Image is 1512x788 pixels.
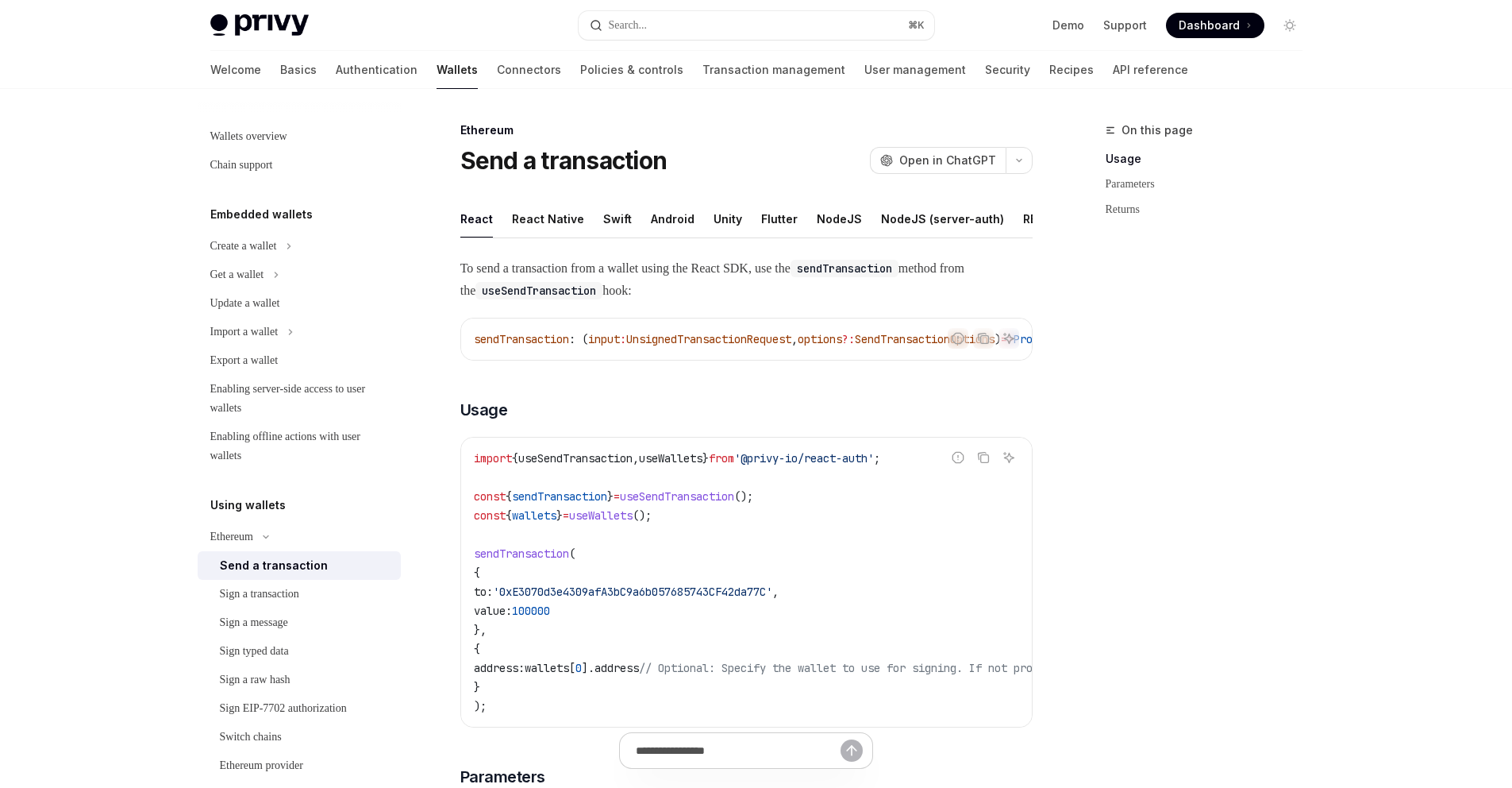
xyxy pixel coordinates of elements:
[198,580,401,608] a: Sign a transaction
[995,332,1001,346] span: )
[1179,17,1240,33] span: Dashboard
[198,122,401,151] a: Wallets overview
[651,200,694,238] div: Android
[1049,51,1094,89] a: Recipes
[512,451,518,465] span: {
[569,661,575,675] span: [
[772,585,779,599] span: ,
[948,328,968,349] button: Report incorrect code
[474,604,512,618] span: value:
[210,427,391,465] div: Enabling offline actions with user wallets
[198,289,401,318] a: Update a wallet
[474,566,480,580] span: {
[220,642,289,661] div: Sign typed data
[198,608,401,637] a: Sign a message
[474,451,512,465] span: import
[460,257,1033,302] span: To send a transaction from a wallet using the React SDK, use the method from the hook:
[220,728,282,747] div: Switch chains
[985,51,1030,89] a: Security
[614,489,620,504] span: =
[1052,17,1084,33] a: Demo
[198,423,401,470] a: Enabling offline actions with user wallets
[198,346,401,375] a: Export a wallet
[474,661,525,675] span: address:
[210,351,279,370] div: Export a wallet
[198,151,401,180] a: Chain support
[1103,17,1147,33] a: Support
[474,680,480,694] span: }
[220,613,288,632] div: Sign a message
[198,551,401,580] a: Send a transaction
[198,261,401,289] button: Toggle Get a wallet section
[855,332,995,346] span: SendTransactionOptions
[702,51,845,89] a: Transaction management
[474,585,493,599] span: to:
[607,489,614,504] span: }
[220,699,347,718] div: Sign EIP-7702 authorization
[525,661,569,675] span: wallets
[1106,197,1315,222] a: Returns
[639,451,702,465] span: useWallets
[569,332,588,346] span: : (
[714,200,742,238] div: Unity
[210,323,279,342] div: Import a wallet
[460,399,508,421] span: Usage
[210,237,277,256] div: Create a wallet
[512,604,550,618] span: 100000
[609,16,648,35] div: Search...
[1113,51,1188,89] a: API reference
[474,508,506,523] span: const
[1277,13,1302,38] button: Toggle dark mode
[474,547,569,561] span: sendTransaction
[210,294,280,313] div: Update a wallet
[973,328,994,349] button: Copy the contents from the code block
[336,51,417,89] a: Authentication
[460,122,1033,138] div: Ethereum
[620,489,734,504] span: useSendTransaction
[798,332,842,346] span: options
[474,489,506,504] span: const
[512,200,584,238] div: React Native
[899,153,996,168] span: Open in ChatGPT
[633,508,652,523] span: ();
[575,661,582,675] span: 0
[761,200,798,238] div: Flutter
[198,523,401,551] button: Toggle Ethereum section
[506,489,512,504] span: {
[881,200,1004,238] div: NodeJS (server-auth)
[579,11,934,40] button: Open search
[198,666,401,694] a: Sign a raw hash
[588,332,620,346] span: input
[220,585,299,604] div: Sign a transaction
[709,451,734,465] span: from
[518,451,633,465] span: useSendTransaction
[210,156,273,175] div: Chain support
[512,489,607,504] span: sendTransaction
[474,699,487,713] span: );
[1106,146,1315,172] a: Usage
[998,447,1019,468] button: Ask AI
[210,265,264,284] div: Get a wallet
[864,51,966,89] a: User management
[603,200,632,238] div: Swift
[198,232,401,261] button: Toggle Create a wallet section
[506,508,512,523] span: {
[791,260,898,277] code: sendTransaction
[210,205,313,224] h5: Embedded wallets
[569,547,575,561] span: (
[556,508,563,523] span: }
[210,127,287,146] div: Wallets overview
[198,694,401,723] a: Sign EIP-7702 authorization
[512,508,556,523] span: wallets
[639,661,1268,675] span: // Optional: Specify the wallet to use for signing. If not provided, the first wallet will be used.
[220,556,328,575] div: Send a transaction
[210,380,391,418] div: Enabling server-side access to user wallets
[908,19,925,32] span: ⌘ K
[210,51,261,89] a: Welcome
[210,14,309,37] img: light logo
[475,282,602,299] code: useSendTransaction
[497,51,561,89] a: Connectors
[620,332,626,346] span: :
[198,723,401,751] a: Switch chains
[280,51,317,89] a: Basics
